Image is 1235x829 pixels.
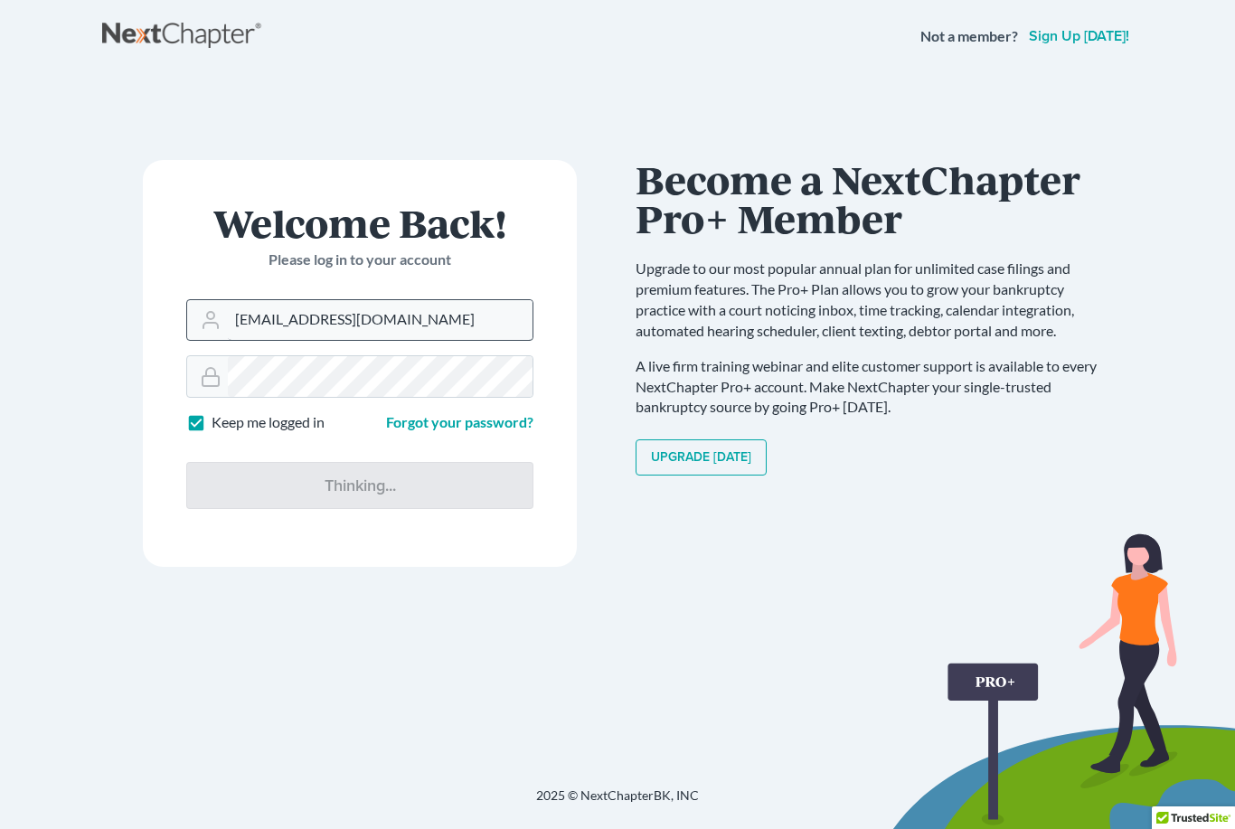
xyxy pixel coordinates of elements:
[386,413,533,430] a: Forgot your password?
[228,300,533,340] input: Email Address
[636,356,1115,419] p: A live firm training webinar and elite customer support is available to every NextChapter Pro+ ac...
[636,259,1115,341] p: Upgrade to our most popular annual plan for unlimited case filings and premium features. The Pro+...
[186,203,533,242] h1: Welcome Back!
[1025,29,1133,43] a: Sign up [DATE]!
[920,26,1018,47] strong: Not a member?
[636,160,1115,237] h1: Become a NextChapter Pro+ Member
[212,412,325,433] label: Keep me logged in
[186,462,533,509] input: Thinking...
[102,787,1133,819] div: 2025 © NextChapterBK, INC
[636,439,767,476] a: Upgrade [DATE]
[186,250,533,270] p: Please log in to your account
